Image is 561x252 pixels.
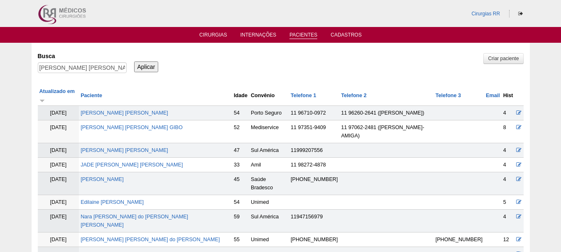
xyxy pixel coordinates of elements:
[249,232,289,247] td: Unimed
[232,158,249,172] td: 33
[471,11,500,17] a: Cirurgias RR
[38,158,79,172] td: [DATE]
[39,88,75,103] a: Atualizado em
[38,120,79,143] td: [DATE]
[38,106,79,120] td: [DATE]
[339,120,434,143] td: 11 97062-2481 ([PERSON_NAME]-AMIGA)
[232,232,249,247] td: 55
[249,143,289,158] td: Sul América
[38,232,79,247] td: [DATE]
[502,195,515,210] td: 5
[232,106,249,120] td: 54
[291,93,316,98] a: Telefone 1
[502,143,515,158] td: 4
[249,120,289,143] td: Mediservice
[289,32,317,39] a: Pacientes
[249,106,289,120] td: Porto Seguro
[81,214,188,228] a: Nara [PERSON_NAME] do [PERSON_NAME] [PERSON_NAME]
[38,52,127,60] label: Busca
[289,120,339,143] td: 11 97351-9409
[249,210,289,232] td: Sul América
[39,98,45,103] img: ordem crescente
[81,93,102,98] a: Paciente
[518,11,523,16] i: Sair
[38,195,79,210] td: [DATE]
[81,162,183,168] a: JADE [PERSON_NAME] [PERSON_NAME]
[502,158,515,172] td: 4
[199,32,227,40] a: Cirurgias
[436,93,461,98] a: Telefone 3
[289,172,339,195] td: [PHONE_NUMBER]
[502,172,515,195] td: 4
[249,86,289,106] th: Convênio
[289,106,339,120] td: 11 96710-0972
[502,120,515,143] td: 8
[339,106,434,120] td: 11 96260-2641 ([PERSON_NAME])
[502,106,515,120] td: 4
[289,158,339,172] td: 11 98272-4878
[502,232,515,247] td: 12
[502,210,515,232] td: 4
[434,232,484,247] td: [PHONE_NUMBER]
[486,93,500,98] a: Email
[38,210,79,232] td: [DATE]
[341,93,366,98] a: Telefone 2
[232,195,249,210] td: 54
[232,120,249,143] td: 52
[240,32,277,40] a: Internações
[232,86,249,106] th: Idade
[81,147,168,153] a: [PERSON_NAME] [PERSON_NAME]
[81,176,124,182] a: [PERSON_NAME]
[483,53,523,64] a: Criar paciente
[81,199,144,205] a: Edilaine [PERSON_NAME]
[502,86,515,106] th: Hist
[232,143,249,158] td: 47
[134,61,159,72] input: Aplicar
[232,172,249,195] td: 45
[331,32,362,40] a: Cadastros
[38,172,79,195] td: [DATE]
[289,232,339,247] td: [PHONE_NUMBER]
[249,172,289,195] td: Saúde Bradesco
[249,158,289,172] td: Amil
[81,237,220,242] a: [PERSON_NAME] [PERSON_NAME] do [PERSON_NAME]
[81,125,183,130] a: [PERSON_NAME] [PERSON_NAME] GIBO
[289,210,339,232] td: 11947156979
[249,195,289,210] td: Unimed
[232,210,249,232] td: 59
[289,143,339,158] td: 11999207556
[81,110,168,116] a: [PERSON_NAME] [PERSON_NAME]
[38,143,79,158] td: [DATE]
[38,62,127,73] input: Digite os termos que você deseja procurar.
